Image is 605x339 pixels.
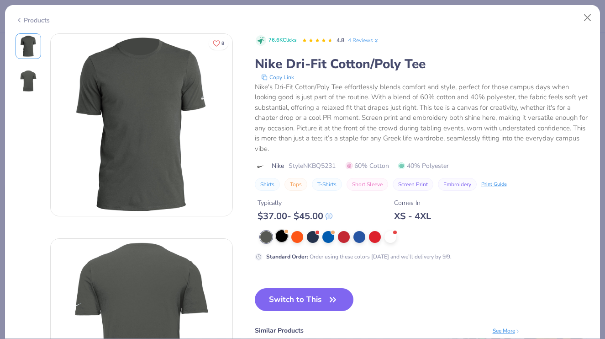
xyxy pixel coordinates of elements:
[481,181,507,188] div: Print Guide
[348,36,379,44] a: 4 Reviews
[255,163,267,170] img: brand logo
[347,178,388,191] button: Short Sleeve
[284,178,307,191] button: Tops
[493,327,521,335] div: See More
[255,82,590,154] div: Nike's Dri-Fit Cotton/Poly Tee effortlessly blends comfort and style, perfect for those campus da...
[221,41,224,46] span: 8
[346,161,389,171] span: 60% Cotton
[394,210,431,222] div: XS - 4XL
[438,178,477,191] button: Embroidery
[255,55,590,73] div: Nike Dri-Fit Cotton/Poly Tee
[255,326,304,335] div: Similar Products
[209,37,228,50] button: Like
[16,16,50,25] div: Products
[337,37,344,44] span: 4.8
[266,253,452,261] div: Order using these colors [DATE] and we’ll delivery by 9/9.
[289,161,336,171] span: Style NKBQ5231
[579,9,596,27] button: Close
[266,253,308,260] strong: Standard Order :
[258,210,332,222] div: $ 37.00 - $ 45.00
[255,288,354,311] button: Switch to This
[255,178,280,191] button: Shirts
[17,70,39,92] img: Back
[393,178,433,191] button: Screen Print
[272,161,284,171] span: Nike
[258,73,297,82] button: copy to clipboard
[17,35,39,57] img: Front
[268,37,296,44] span: 76.6K Clicks
[394,198,431,208] div: Comes In
[51,34,232,216] img: Front
[312,178,342,191] button: T-Shirts
[302,33,333,48] div: 4.8 Stars
[258,198,332,208] div: Typically
[398,161,449,171] span: 40% Polyester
